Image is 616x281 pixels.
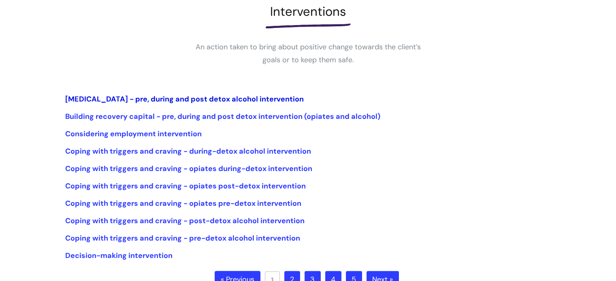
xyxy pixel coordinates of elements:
p: An action taken to bring about positive change towards the client’s goals or to keep them safe. [187,40,430,67]
a: Coping with triggers and craving - opiates pre-detox intervention [65,199,301,208]
a: Considering employment intervention [65,129,202,139]
h1: Interventions [65,4,551,19]
a: [MEDICAL_DATA] - pre, during and post detox alcohol intervention [65,94,304,104]
a: Coping with triggers and craving - pre-detox alcohol intervention [65,233,300,243]
a: Coping with triggers and craving - opiates during-detox intervention [65,164,312,173]
a: Building recovery capital - pre, during and post detox intervention (opiates and alcohol) [65,112,380,121]
a: Coping with triggers and craving - during-detox alcohol intervention [65,146,311,156]
a: Decision-making intervention [65,251,173,260]
a: Coping with triggers and craving - post-detox alcohol intervention [65,216,305,226]
a: Coping with triggers and craving - opiates post-detox intervention [65,181,306,191]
